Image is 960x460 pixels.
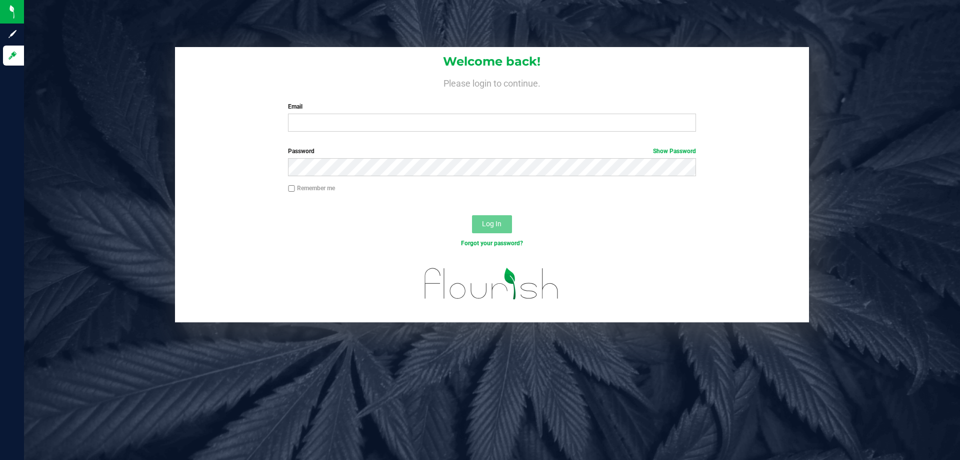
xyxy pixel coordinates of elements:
[482,220,501,228] span: Log In
[412,258,571,309] img: flourish_logo.svg
[175,76,809,88] h4: Please login to continue.
[7,29,17,39] inline-svg: Sign up
[653,148,696,155] a: Show Password
[288,184,335,193] label: Remember me
[288,148,314,155] span: Password
[288,102,695,111] label: Email
[461,240,523,247] a: Forgot your password?
[472,215,512,233] button: Log In
[288,185,295,192] input: Remember me
[7,51,17,61] inline-svg: Log in
[175,55,809,68] h1: Welcome back!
